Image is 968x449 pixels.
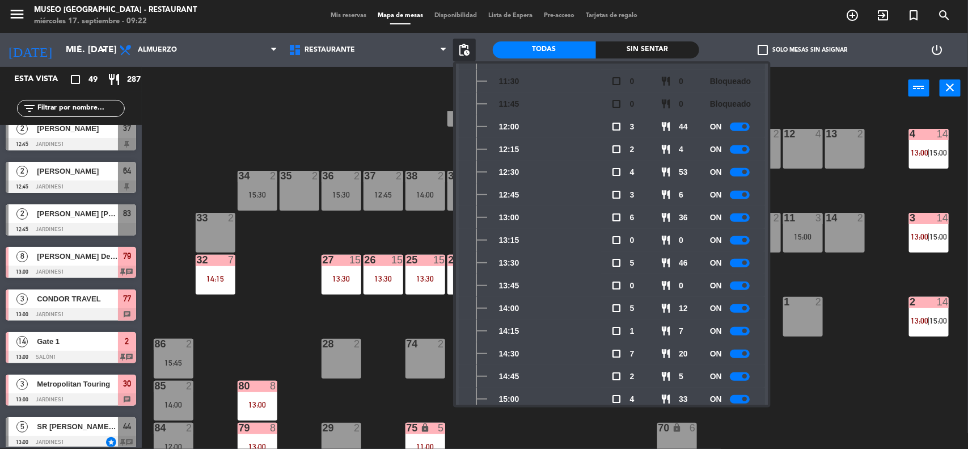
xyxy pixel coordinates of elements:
span: 11:45 [499,98,519,111]
span: 1 [630,325,635,338]
div: 6 [690,423,696,433]
span: 37 [123,121,131,135]
span: 44 [679,120,688,133]
span: 15:00 [929,148,947,157]
span: 13:00 [911,316,929,325]
span: check_box_outline_blank [612,394,622,404]
span: Restaurante [305,46,355,54]
span: 11:30 [499,75,519,88]
div: 2 [438,339,445,349]
span: 0 [679,234,683,247]
div: 3 [815,213,822,223]
span: check_box_outline_blank [612,326,622,336]
i: arrow_drop_down [97,43,111,57]
i: exit_to_app [876,9,890,22]
span: 4 [630,166,635,179]
span: pending_actions [458,43,471,57]
div: 2 [186,339,193,349]
span: check_box_outline_blank [612,235,622,245]
div: 14 [937,213,948,223]
span: restaurant [661,258,671,268]
span: check_box_outline_blank [612,190,622,200]
span: 13:15 [499,234,519,247]
div: 2 [228,213,235,223]
span: 3 [16,379,28,390]
i: turned_in_not [907,9,920,22]
span: Gate 1 [37,335,118,347]
div: 2 [438,171,445,181]
span: check_box_outline_blank [612,349,622,359]
span: check_box_outline_blank [612,76,622,86]
i: lock [420,423,430,433]
div: 2 [396,171,403,181]
div: 2 [857,129,864,139]
span: 2 [16,123,28,135]
span: 12:15 [499,143,519,156]
div: 14:15 [196,275,235,283]
div: 15 [433,255,445,265]
span: 0 [679,75,683,88]
span: check_box_outline_blank [612,167,622,177]
span: 30 [123,377,131,391]
span: 49 [88,73,98,86]
i: add_circle_outline [846,9,859,22]
div: 15:00 [783,233,823,241]
span: 5 [679,370,683,383]
span: 13:00 [911,232,929,241]
span: restaurant [661,121,671,132]
span: 287 [127,73,141,86]
span: 14:45 [499,370,519,383]
i: close [944,81,957,94]
span: 0 [630,279,635,292]
span: 15:00 [499,393,519,406]
div: 2 [773,213,780,223]
span: restaurant [661,167,671,177]
span: 2 [630,143,635,156]
span: restaurant [661,280,671,291]
span: check_box_outline_blank [612,144,622,154]
i: power_input [912,81,926,94]
span: 83 [123,207,131,220]
div: 13:00 [238,401,277,409]
span: [PERSON_NAME] [PERSON_NAME] [37,208,118,220]
span: 3 [16,293,28,305]
i: crop_square [69,73,82,86]
span: 33 [679,393,688,406]
span: Bloqueado [710,98,751,111]
span: ON [710,120,722,133]
div: 2 [186,423,193,433]
div: 15:30 [238,191,277,199]
button: menu [9,6,26,27]
span: 4 [630,393,635,406]
span: 14:15 [499,325,519,338]
span: 14:30 [499,347,519,360]
span: ON [710,188,722,202]
div: 14 [937,297,948,307]
span: check_box_outline_blank [612,99,622,109]
span: Disponibilidad [429,12,483,19]
div: 2 [354,423,361,433]
span: 3 [630,120,635,133]
span: 12:00 [499,120,519,133]
div: 7 [228,255,235,265]
span: 5 [630,302,635,315]
div: Sin sentar [596,41,699,58]
span: 7 [630,347,635,360]
span: restaurant [661,76,671,86]
div: 15:45 [154,359,193,367]
span: ON [710,279,722,292]
span: 13:00 [499,211,519,224]
span: 0 [679,279,683,292]
span: 8 [16,251,28,262]
span: ON [710,325,722,338]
